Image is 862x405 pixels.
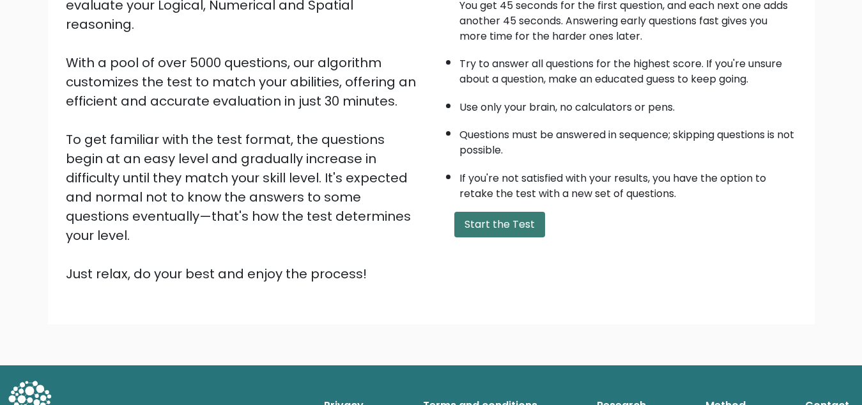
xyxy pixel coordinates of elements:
[459,121,797,158] li: Questions must be answered in sequence; skipping questions is not possible.
[454,212,545,237] button: Start the Test
[459,164,797,202] li: If you're not satisfied with your results, you have the option to retake the test with a new set ...
[459,50,797,87] li: Try to answer all questions for the highest score. If you're unsure about a question, make an edu...
[459,93,797,115] li: Use only your brain, no calculators or pens.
